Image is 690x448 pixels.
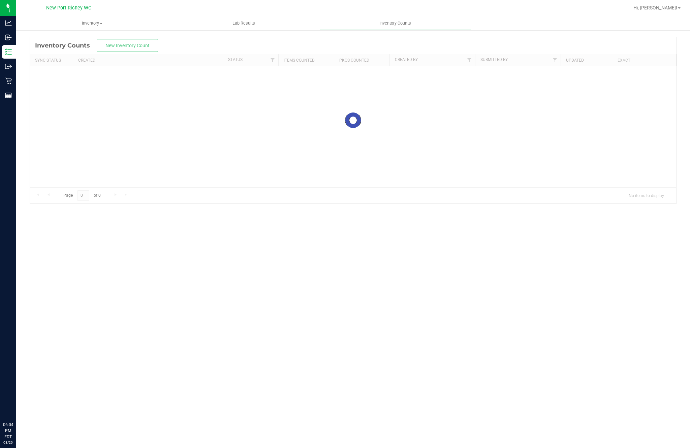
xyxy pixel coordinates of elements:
inline-svg: Inbound [5,34,12,41]
a: Inventory Counts [319,16,471,30]
inline-svg: Inventory [5,49,12,55]
inline-svg: Retail [5,77,12,84]
span: New Port Richey WC [46,5,91,11]
span: Inventory [16,20,168,26]
p: 06:04 PM EDT [3,422,13,440]
inline-svg: Outbound [5,63,12,70]
span: Lab Results [223,20,264,26]
p: 08/20 [3,440,13,445]
a: Inventory [16,16,168,30]
inline-svg: Reports [5,92,12,99]
span: Inventory Counts [370,20,420,26]
inline-svg: Analytics [5,20,12,26]
span: Hi, [PERSON_NAME]! [633,5,677,10]
a: Lab Results [168,16,319,30]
